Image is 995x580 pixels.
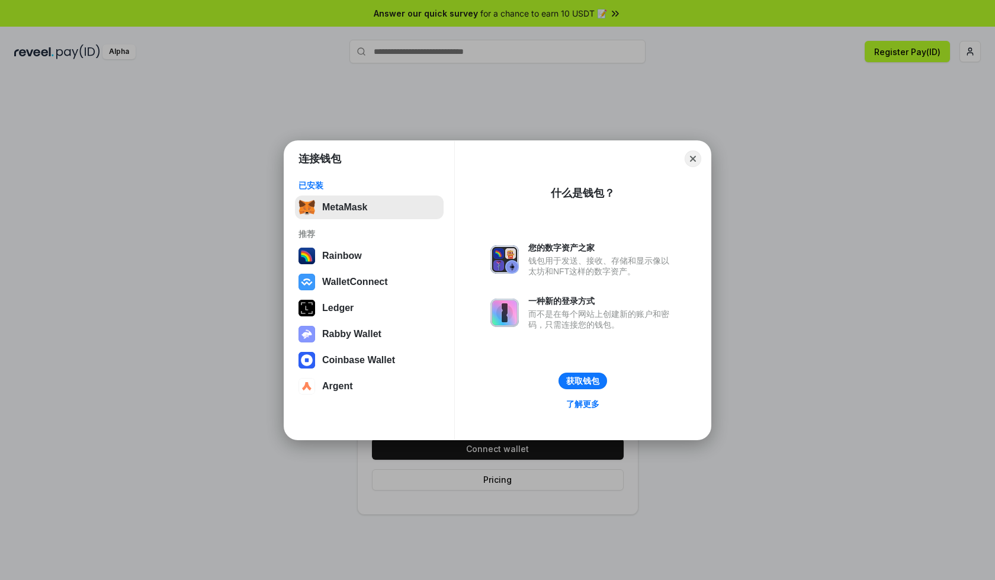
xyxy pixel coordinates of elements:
[298,352,315,368] img: svg+xml,%3Csvg%20width%3D%2228%22%20height%3D%2228%22%20viewBox%3D%220%200%2028%2028%22%20fill%3D...
[295,348,444,372] button: Coinbase Wallet
[490,299,519,327] img: svg+xml,%3Csvg%20xmlns%3D%22http%3A%2F%2Fwww.w3.org%2F2000%2Fsvg%22%20fill%3D%22none%22%20viewBox...
[295,296,444,320] button: Ledger
[528,309,675,330] div: 而不是在每个网站上创建新的账户和密码，只需连接您的钱包。
[298,229,440,239] div: 推荐
[551,186,615,200] div: 什么是钱包？
[295,244,444,268] button: Rainbow
[322,303,354,313] div: Ledger
[298,378,315,395] img: svg+xml,%3Csvg%20width%3D%2228%22%20height%3D%2228%22%20viewBox%3D%220%200%2028%2028%22%20fill%3D...
[295,270,444,294] button: WalletConnect
[528,296,675,306] div: 一种新的登录方式
[322,381,353,392] div: Argent
[298,274,315,290] img: svg+xml,%3Csvg%20width%3D%2228%22%20height%3D%2228%22%20viewBox%3D%220%200%2028%2028%22%20fill%3D...
[566,399,599,409] div: 了解更多
[298,199,315,216] img: svg+xml,%3Csvg%20fill%3D%22none%22%20height%3D%2233%22%20viewBox%3D%220%200%2035%2033%22%20width%...
[528,255,675,277] div: 钱包用于发送、接收、存储和显示像以太坊和NFT这样的数字资产。
[295,196,444,219] button: MetaMask
[298,248,315,264] img: svg+xml,%3Csvg%20width%3D%22120%22%20height%3D%22120%22%20viewBox%3D%220%200%20120%20120%22%20fil...
[298,326,315,342] img: svg+xml,%3Csvg%20xmlns%3D%22http%3A%2F%2Fwww.w3.org%2F2000%2Fsvg%22%20fill%3D%22none%22%20viewBox...
[298,152,341,166] h1: 连接钱包
[559,373,607,389] button: 获取钱包
[322,355,395,366] div: Coinbase Wallet
[685,150,701,167] button: Close
[490,245,519,274] img: svg+xml,%3Csvg%20xmlns%3D%22http%3A%2F%2Fwww.w3.org%2F2000%2Fsvg%22%20fill%3D%22none%22%20viewBox...
[528,242,675,253] div: 您的数字资产之家
[298,180,440,191] div: 已安装
[295,322,444,346] button: Rabby Wallet
[322,251,362,261] div: Rainbow
[566,376,599,386] div: 获取钱包
[295,374,444,398] button: Argent
[322,202,367,213] div: MetaMask
[322,329,381,339] div: Rabby Wallet
[298,300,315,316] img: svg+xml,%3Csvg%20xmlns%3D%22http%3A%2F%2Fwww.w3.org%2F2000%2Fsvg%22%20width%3D%2228%22%20height%3...
[559,396,606,412] a: 了解更多
[322,277,388,287] div: WalletConnect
